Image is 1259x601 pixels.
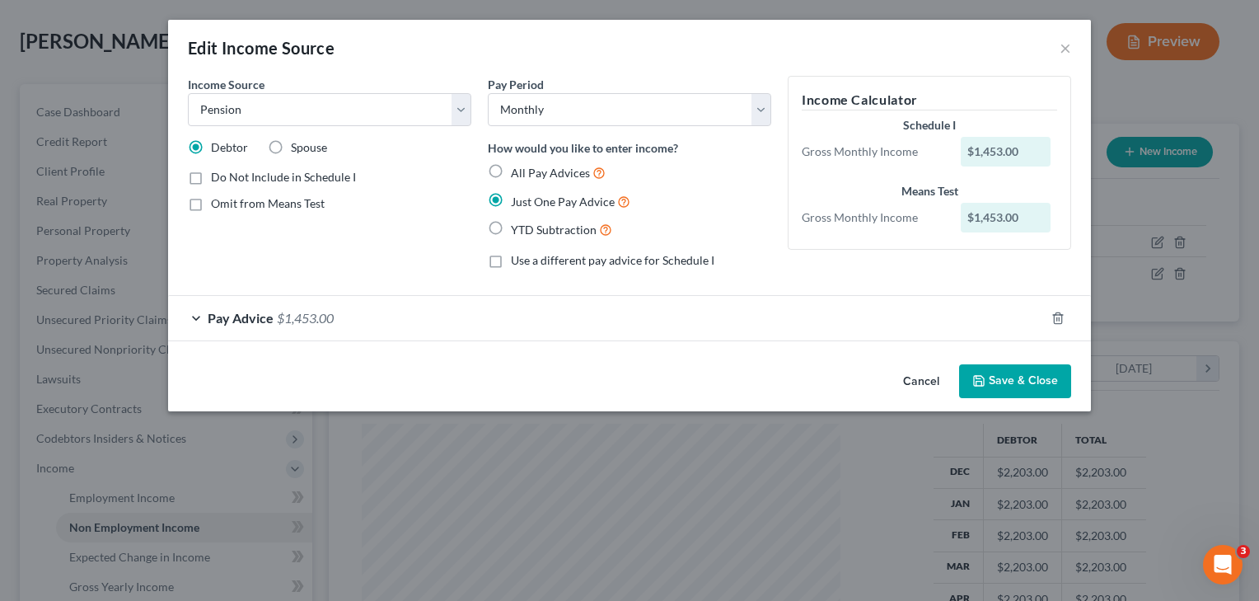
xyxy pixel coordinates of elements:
span: Omit from Means Test [211,196,325,210]
span: Just One Pay Advice [511,195,615,209]
div: Means Test [802,183,1057,200]
span: Debtor [211,140,248,154]
span: All Pay Advices [511,166,590,180]
div: Gross Monthly Income [793,143,952,160]
div: Edit Income Source [188,36,335,59]
span: $1,453.00 [277,310,334,326]
span: Spouse [291,140,327,154]
span: Do Not Include in Schedule I [211,170,356,184]
button: Save & Close [959,364,1071,399]
span: 3 [1237,545,1250,558]
span: Use a different pay advice for Schedule I [511,253,714,267]
div: $1,453.00 [961,137,1051,167]
iframe: Intercom live chat [1203,545,1243,585]
span: YTD Subtraction [511,223,597,237]
div: Schedule I [802,117,1057,134]
label: How would you like to enter income? [488,139,678,157]
h5: Income Calculator [802,90,1057,110]
div: $1,453.00 [961,203,1051,232]
button: × [1060,38,1071,58]
span: Pay Advice [208,310,274,326]
span: Income Source [188,77,264,92]
button: Cancel [890,366,952,399]
div: Gross Monthly Income [793,209,952,226]
label: Pay Period [488,76,544,93]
